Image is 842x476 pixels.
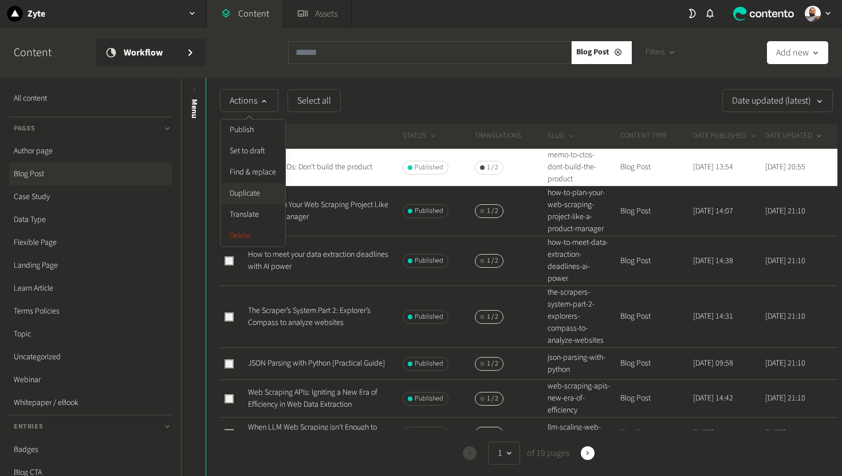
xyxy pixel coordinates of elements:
[487,256,498,266] span: 1 / 2
[9,323,172,346] a: Topic
[415,429,443,439] span: Published
[693,130,758,142] button: DATE PUBLISHED
[9,87,172,110] a: All content
[547,380,620,418] td: web-scraping-apis-new-era-of-efficiency
[620,236,693,286] td: Blog Post
[415,312,443,322] span: Published
[620,124,693,149] th: CONTENT TYPE
[767,41,828,64] button: Add new
[415,359,443,369] span: Published
[248,387,377,410] a: Web Scraping APIs: Igniting a New Era of Efficiency in Web Data Extraction
[693,358,733,369] time: [DATE] 09:58
[9,300,172,323] a: Terms Policies
[620,380,693,418] td: Blog Post
[403,130,438,142] button: STATUS
[415,394,443,404] span: Published
[620,149,693,187] td: Blog Post
[620,418,693,450] td: Blog Post
[765,130,824,142] button: DATE UPDATED
[248,249,388,272] a: How to meet your data extraction deadlines with AI power
[220,89,278,112] button: Actions
[248,422,377,445] a: When LLM Web Scraping isn't Enough to Scale Web Scraping
[14,44,78,61] h2: Content
[547,348,620,380] td: json-parsing-with-python
[487,312,498,322] span: 1 / 2
[474,124,547,149] th: Translations
[7,6,23,22] img: Zyte
[693,392,733,404] time: [DATE] 14:42
[487,429,498,439] span: 1 / 2
[415,256,443,266] span: Published
[620,286,693,348] td: Blog Post
[9,185,172,208] a: Case Study
[124,46,176,59] span: Workflow
[415,162,443,173] span: Published
[620,348,693,380] td: Blog Post
[693,161,733,173] time: [DATE] 13:54
[488,442,520,465] button: 1
[765,358,805,369] time: [DATE] 21:10
[576,46,609,58] span: Blog Post
[221,204,285,225] button: Translate
[547,236,620,286] td: how-to-meet-data-extraction-deadlines-ai-power
[765,311,805,322] time: [DATE] 21:10
[9,162,172,185] a: Blog Post
[693,311,733,322] time: [DATE] 14:31
[765,427,805,439] time: [DATE] 21:10
[248,161,372,173] a: Memo to CTOs: Don’t build the product
[415,206,443,216] span: Published
[9,208,172,231] a: Data Type
[9,254,172,277] a: Landing Page
[221,183,285,204] button: Duplicate
[487,206,498,216] span: 1 / 2
[765,161,805,173] time: [DATE] 20:55
[636,41,685,64] button: Filters
[9,346,172,368] a: Uncategorized
[9,140,172,162] a: Author page
[96,39,206,66] a: Workflow
[765,392,805,404] time: [DATE] 21:10
[525,446,569,460] span: of 19 pages
[9,368,172,391] a: Webinar
[722,89,833,112] button: Date updated (latest)
[248,199,388,223] a: How to Plan Your Web Scraping Project Like a Product Manager
[620,187,693,236] td: Blog Post
[230,94,269,108] span: Actions
[14,422,43,432] span: Entries
[693,255,733,267] time: [DATE] 14:38
[547,418,620,450] td: llm-scaling-web-scraping
[9,391,172,414] a: Whitepaper / eBook
[9,231,172,254] a: Flexible Page
[487,162,498,173] span: 1 / 2
[487,394,498,404] span: 1 / 2
[14,124,36,134] span: Pages
[805,6,821,22] img: Cleber Alexandre
[9,438,172,461] a: Badges
[487,359,498,369] span: 1 / 2
[221,141,285,162] button: Set to draft
[27,7,45,21] h2: Zyte
[547,187,620,236] td: how-to-plan-your-web-scraping-project-like-a-product-manager
[547,149,620,187] td: memo-to-ctos-dont-build-the-product
[288,89,341,112] button: Select all
[220,119,286,247] div: Actions
[221,162,285,183] button: Find & replace
[548,130,576,142] button: SLUG
[765,205,805,217] time: [DATE] 21:10
[765,255,805,267] time: [DATE] 21:10
[221,120,285,141] button: Publish
[248,305,371,328] a: The Scraper’s System Part 2: Explorer’s Compass to analyze websites
[547,286,620,348] td: the-scrapers-system-part-2-explorers-compass-to-analyze-websites
[9,277,172,300] a: Learn Article
[693,427,733,439] time: [DATE] 12:54
[693,205,733,217] time: [DATE] 14:07
[188,99,200,118] span: Menu
[646,46,665,58] span: Filters
[221,225,285,247] button: Delete
[248,358,385,369] a: JSON Parsing with Python [Practical Guide]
